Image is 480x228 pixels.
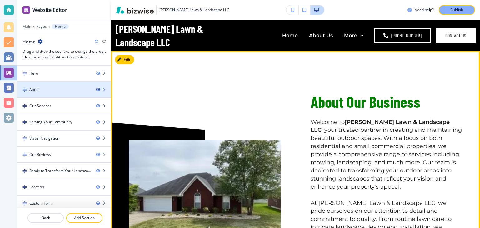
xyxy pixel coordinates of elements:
img: Drag [22,87,27,92]
img: editor icon [22,6,30,14]
h2: Website Editor [32,6,67,14]
div: Serving Your Community [29,119,72,125]
button: Edit [115,55,134,64]
div: Ready to Transform Your Landscape? [29,168,91,174]
img: Drag [22,104,27,108]
strong: [PERSON_NAME] Lawn & Landscape LLC [311,119,451,134]
h2: Home [22,38,35,45]
div: DragServing Your Community [17,114,111,130]
div: Our Reviews [29,152,51,157]
p: Back [28,215,63,221]
span: About Our Business [311,92,420,111]
img: Bizwise Logo [116,6,154,14]
p: Publish [450,7,463,13]
img: Drag [22,120,27,124]
div: DragVisual Navigation [17,131,111,146]
p: Welcome to , your trusted partner in creating and maintaining beautiful outdoor spaces. With a fo... [311,118,462,191]
p: Add Section [67,215,102,221]
div: DragAbout [17,82,111,97]
button: Home [52,24,69,29]
div: DragLocation [17,179,111,195]
img: Drag [22,185,27,189]
div: Hero [29,71,38,76]
p: More [344,32,357,39]
div: Our Services [29,103,52,109]
div: DragReady to Transform Your Landscape? [17,163,111,179]
button: Back [27,213,64,223]
img: Drag [22,71,27,76]
img: Drag [22,152,27,157]
button: Pages [36,24,47,29]
div: Location [29,184,44,190]
button: Publish [439,5,475,15]
div: Visual Navigation [29,136,59,141]
div: DragCustom Form [17,196,111,211]
button: Contact Us [436,28,476,43]
div: DragHero [17,66,111,81]
button: Main [22,24,31,29]
img: Drag [22,201,27,206]
div: About [29,87,40,92]
div: DragOur Reviews [17,147,111,162]
button: [PERSON_NAME] Lawn & Landscape LLC [116,5,229,15]
h3: [PERSON_NAME] Lawn & Landscape LLC [159,7,229,13]
p: Home [282,32,298,39]
div: Custom Form [29,201,53,206]
div: DragOur Services [17,98,111,114]
img: Drag [22,136,27,141]
h4: [PERSON_NAME] Lawn & Landscape LLC [116,22,217,49]
a: [PHONE_NUMBER] [374,28,431,43]
p: About Us [309,32,333,39]
p: Home [55,24,66,29]
h3: Need help? [414,7,434,13]
img: Drag [22,169,27,173]
h3: Drag and drop the sections to change the order. Click the arrow to edit section content. [22,49,106,60]
button: Add Section [66,213,102,223]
